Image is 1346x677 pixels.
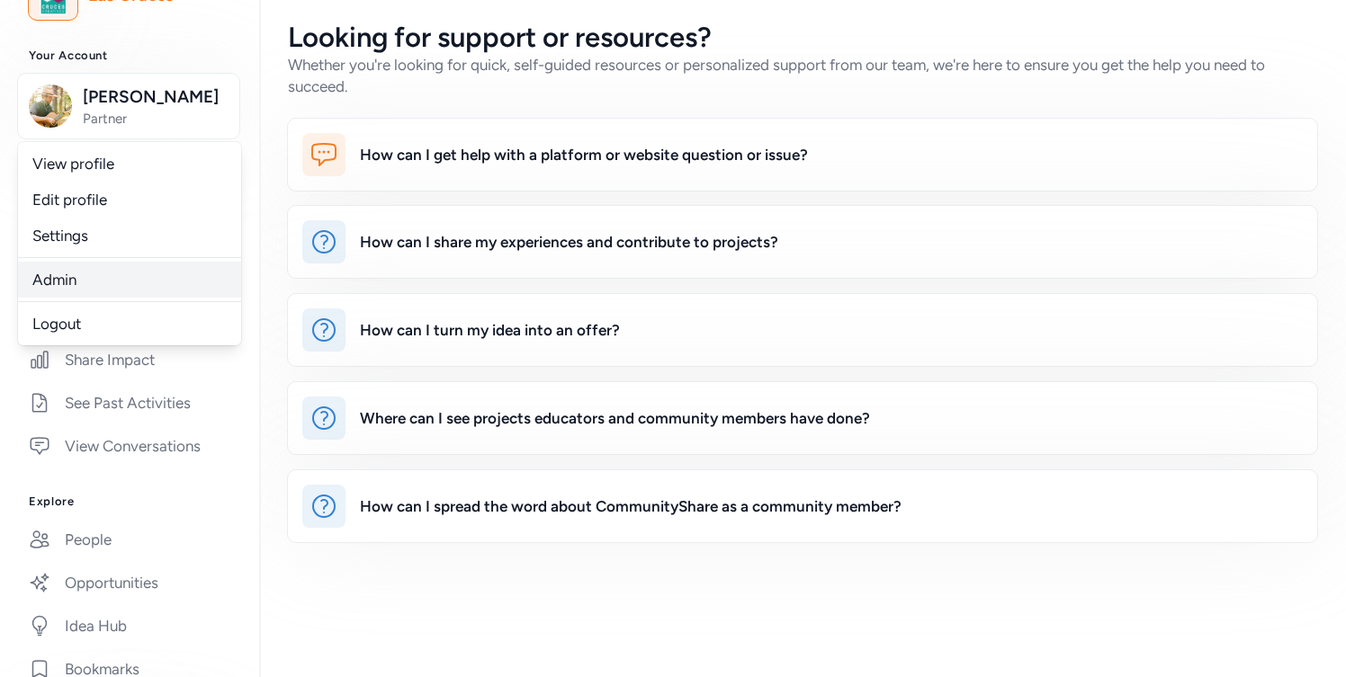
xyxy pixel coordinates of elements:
div: [PERSON_NAME]Partner [18,142,241,345]
a: Home [14,167,245,207]
a: Edit profile [18,182,241,218]
a: Admin [18,262,241,298]
div: How can I spread the word about CommunityShare as a community member? [360,495,902,517]
h3: Your Account [29,49,230,63]
a: See Past Activities [14,383,245,423]
div: Whether you're looking for quick, self-guided resources or personalized support from our team, we... [288,54,1317,97]
div: How can I share my experiences and contribute to projects? [360,231,778,253]
div: How can I get help with a platform or website question or issue? [360,144,808,165]
a: Share Impact [14,340,245,379]
a: Close Activities [14,297,245,336]
div: Where can I see projects educators and community members have done? [360,407,870,429]
span: Partner [83,110,229,128]
a: View profile [18,146,241,182]
a: Settings [18,218,241,254]
h2: Looking for support or resources? [288,22,1317,54]
a: Idea Hub [14,606,245,646]
a: Logout [18,306,241,342]
a: View Conversations [14,426,245,466]
span: [PERSON_NAME] [83,85,229,110]
a: People [14,520,245,559]
a: Create and Connect [14,254,245,293]
a: Respond to Invites [14,210,245,250]
a: Opportunities [14,563,245,602]
button: [PERSON_NAME]Partner [17,73,240,139]
div: How can I turn my idea into an offer? [360,319,620,341]
h3: Explore [29,494,230,509]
